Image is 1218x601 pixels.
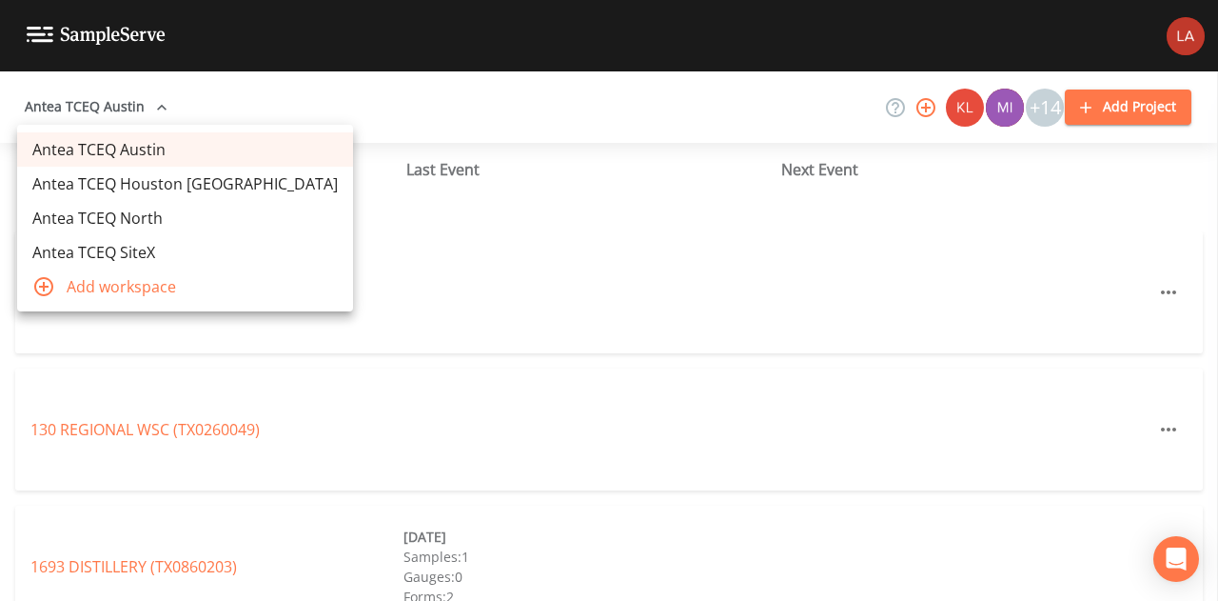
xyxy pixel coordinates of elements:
div: Open Intercom Messenger [1153,536,1199,582]
a: Antea TCEQ North [17,201,353,235]
a: Antea TCEQ SiteX [17,235,353,270]
a: Antea TCEQ Austin [17,132,353,167]
a: Antea TCEQ Houston [GEOGRAPHIC_DATA] [17,167,353,201]
span: Add workspace [67,275,338,298]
